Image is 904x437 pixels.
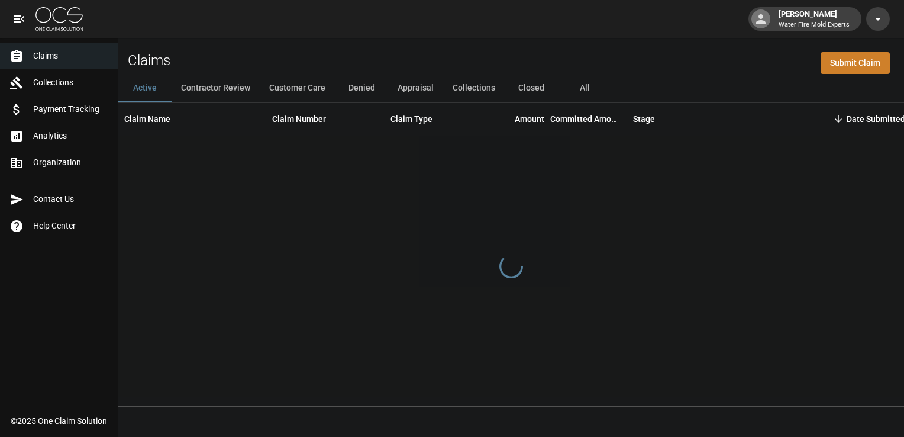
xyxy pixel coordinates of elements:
img: ocs-logo-white-transparent.png [35,7,83,31]
div: Amount [515,102,544,136]
button: Denied [335,74,388,102]
button: Customer Care [260,74,335,102]
button: Collections [443,74,505,102]
span: Help Center [33,220,108,232]
span: Claims [33,50,108,62]
button: Closed [505,74,558,102]
div: Claim Name [124,102,170,136]
button: Sort [830,111,847,127]
div: Claim Number [266,102,385,136]
div: Committed Amount [550,102,627,136]
p: Water Fire Mold Experts [779,20,850,30]
div: Stage [627,102,805,136]
span: Payment Tracking [33,103,108,115]
button: open drawer [7,7,31,31]
div: Claim Type [385,102,473,136]
button: All [558,74,611,102]
div: Amount [473,102,550,136]
div: [PERSON_NAME] [774,8,854,30]
div: Committed Amount [550,102,621,136]
span: Analytics [33,130,108,142]
div: © 2025 One Claim Solution [11,415,107,427]
div: Stage [633,102,655,136]
span: Organization [33,156,108,169]
a: Submit Claim [821,52,890,74]
h2: Claims [128,52,170,69]
div: Claim Type [390,102,432,136]
span: Collections [33,76,108,89]
div: Claim Name [118,102,266,136]
span: Contact Us [33,193,108,205]
div: Claim Number [272,102,326,136]
button: Contractor Review [172,74,260,102]
div: dynamic tabs [118,74,904,102]
button: Appraisal [388,74,443,102]
button: Active [118,74,172,102]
